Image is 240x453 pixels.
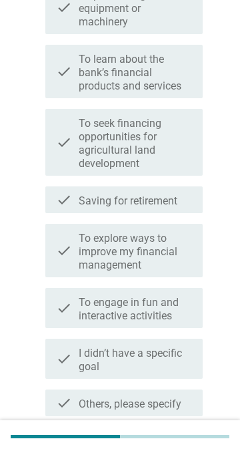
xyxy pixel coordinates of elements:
label: Others, please specify [79,398,181,411]
i: check [56,293,72,323]
label: To seek financing opportunities for agricultural land development [79,117,192,170]
i: check [56,114,72,170]
i: check [56,50,72,93]
i: check [56,192,72,208]
i: check [56,229,72,272]
label: To engage in fun and interactive activities [79,296,192,323]
label: Saving for retirement [79,194,177,208]
label: To explore ways to improve my financial management [79,232,192,272]
label: I didn’t have a specific goal [79,347,192,373]
i: check [56,344,72,373]
label: To learn about the bank’s financial products and services [79,53,192,93]
i: check [56,395,72,411]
